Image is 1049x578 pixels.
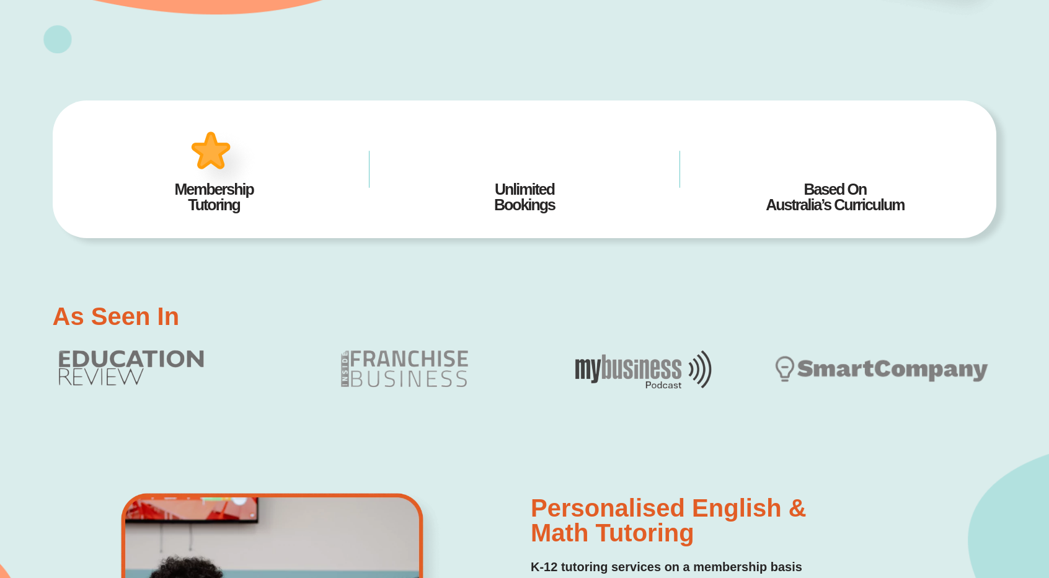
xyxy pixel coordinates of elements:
[531,496,990,545] h2: Personalised English & Math Tutoring
[77,182,350,213] h2: Membership Tutoring
[987,518,1049,578] iframe: Chat Widget
[531,558,990,577] h2: K-12 tutoring services on a membership basis
[53,304,180,329] h2: As Seen In
[388,182,661,213] h2: Unlimited Bookings
[699,182,972,213] h2: Based On Australia’s Curriculum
